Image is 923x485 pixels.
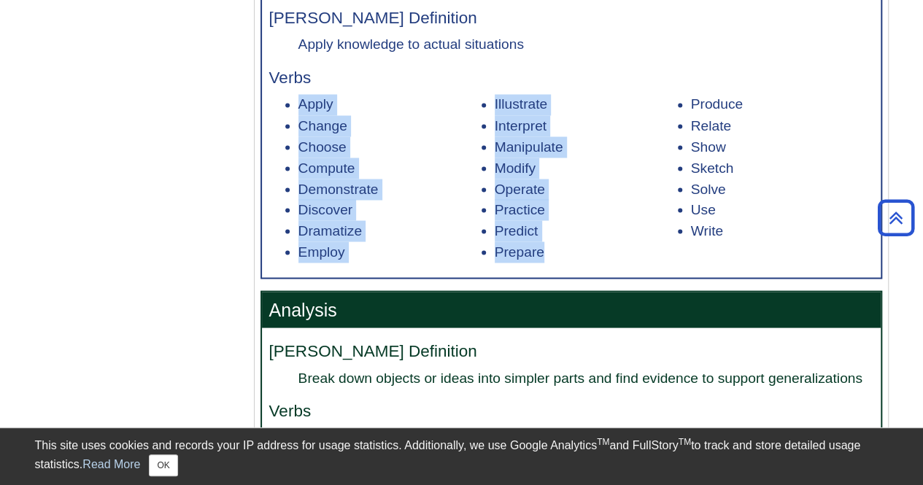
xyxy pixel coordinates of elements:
dd: Break down objects or ideas into simpler parts and find evidence to support generalizations [298,368,873,387]
h4: [PERSON_NAME] Definition [269,9,873,28]
li: Compute [298,158,481,179]
li: Interpret [495,115,677,136]
li: Demonstrate [298,179,481,200]
li: Discover [298,199,481,220]
li: Use [691,199,873,220]
a: Read More [82,458,140,470]
li: Operate [495,179,677,200]
h4: [PERSON_NAME] Definition [269,342,873,360]
li: Sketch [691,158,873,179]
li: Manipulate [495,136,677,158]
li: Illustrate [495,94,677,115]
sup: TM [597,437,609,447]
li: Practice [495,199,677,220]
h3: Analysis [262,292,881,327]
li: Solve [691,179,873,200]
sup: TM [679,437,691,447]
li: Change [298,115,481,136]
li: Predict [495,220,677,241]
li: Choose [298,136,481,158]
h4: Verbs [269,69,873,88]
dd: Apply knowledge to actual situations [298,34,873,54]
li: Produce [691,94,873,115]
div: This site uses cookies and records your IP address for usage statistics. Additionally, we use Goo... [35,437,889,476]
li: Show [691,136,873,158]
h4: Verbs [269,402,873,420]
li: Relate [691,115,873,136]
li: Employ [298,241,481,263]
li: Modify [495,158,677,179]
li: Write [691,220,873,241]
button: Close [149,454,177,476]
a: Back to Top [873,208,919,228]
li: Apply [298,94,481,115]
li: Prepare [495,241,677,263]
li: Dramatize [298,220,481,241]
